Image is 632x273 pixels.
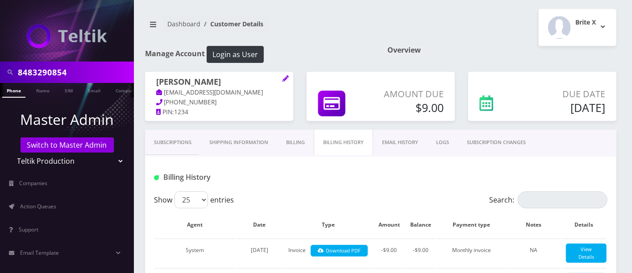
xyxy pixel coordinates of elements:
h1: Overview [387,46,616,54]
th: Notes [507,212,561,238]
a: View Details [566,244,607,263]
span: Email Template [20,249,59,256]
th: Amount [374,212,404,238]
span: 1234 [174,108,188,116]
button: Login as User [207,46,264,63]
th: Balance [405,212,436,238]
a: LOGS [427,130,458,155]
p: Amount Due [376,87,444,101]
a: Phone [2,83,25,98]
th: Agent [155,212,235,238]
td: -$9.00 [405,239,436,267]
th: Date [236,212,283,238]
span: Companies [20,179,48,187]
span: [PHONE_NUMBER] [164,98,217,106]
button: Brite X [539,9,616,46]
a: Subscriptions [145,130,200,155]
a: PIN: [156,108,174,117]
th: Details [561,212,607,238]
nav: breadcrumb [145,15,374,40]
span: Action Queues [20,203,56,210]
a: Company [111,83,141,97]
a: Billing History [314,130,373,155]
span: [DATE] [251,246,268,254]
label: Search: [489,191,607,208]
li: Customer Details [200,19,263,29]
a: Shipping Information [200,130,277,155]
h5: [DATE] [526,101,605,114]
h1: [PERSON_NAME] [156,77,282,88]
a: Login as User [205,49,264,58]
p: Due Date [526,87,605,101]
a: SUBSCRIPTION CHANGES [458,130,535,155]
td: Monthly invoice [437,239,506,267]
a: Billing [277,130,314,155]
h1: Billing History [154,173,296,182]
td: Invoice [284,239,373,267]
a: SIM [60,83,77,97]
h1: Manage Account [145,46,374,63]
a: Email [83,83,105,97]
select: Showentries [175,191,208,208]
th: Payment type [437,212,506,238]
th: Type [284,212,373,238]
h2: Brite X [575,19,596,26]
input: Search: [518,191,607,208]
h5: $9.00 [376,101,444,114]
td: -$9.00 [374,239,404,267]
a: Dashboard [167,20,200,28]
span: Support [19,226,38,233]
td: NA [507,239,561,267]
img: Teltik Production [27,24,107,48]
a: Switch to Master Admin [21,137,114,153]
td: System [155,239,235,267]
a: Name [32,83,54,97]
a: [EMAIL_ADDRESS][DOMAIN_NAME] [156,88,263,97]
label: Show entries [154,191,234,208]
a: Download PDF [311,245,368,257]
input: Search in Company [18,64,132,81]
a: EMAIL HISTORY [373,130,427,155]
